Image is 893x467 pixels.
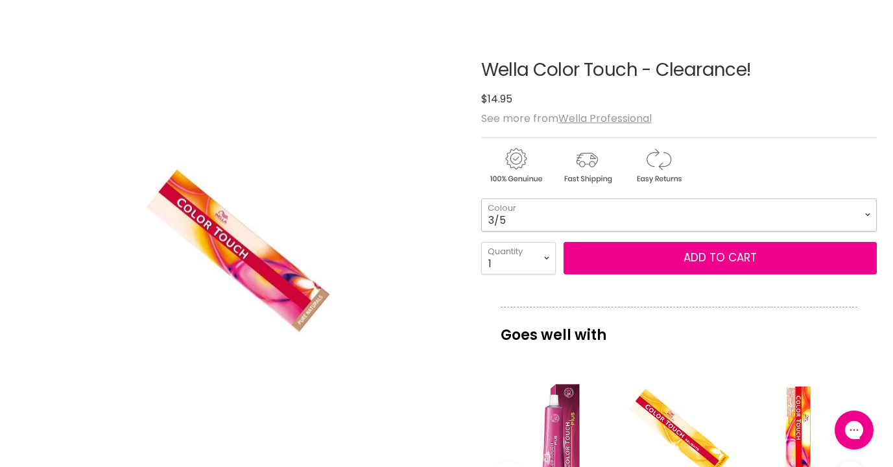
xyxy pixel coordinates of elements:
[481,111,652,126] span: See more from
[624,146,693,186] img: returns.gif
[481,146,550,186] img: genuine.gif
[828,406,880,454] iframe: Gorgias live chat messenger
[481,91,512,106] span: $14.95
[501,307,857,350] p: Goes well with
[564,242,877,274] button: Add to cart
[553,146,621,186] img: shipping.gif
[481,242,556,274] select: Quantity
[558,111,652,126] a: Wella Professional
[125,78,351,420] img: Wella Color Touch - Clearance!
[481,60,877,80] h1: Wella Color Touch - Clearance!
